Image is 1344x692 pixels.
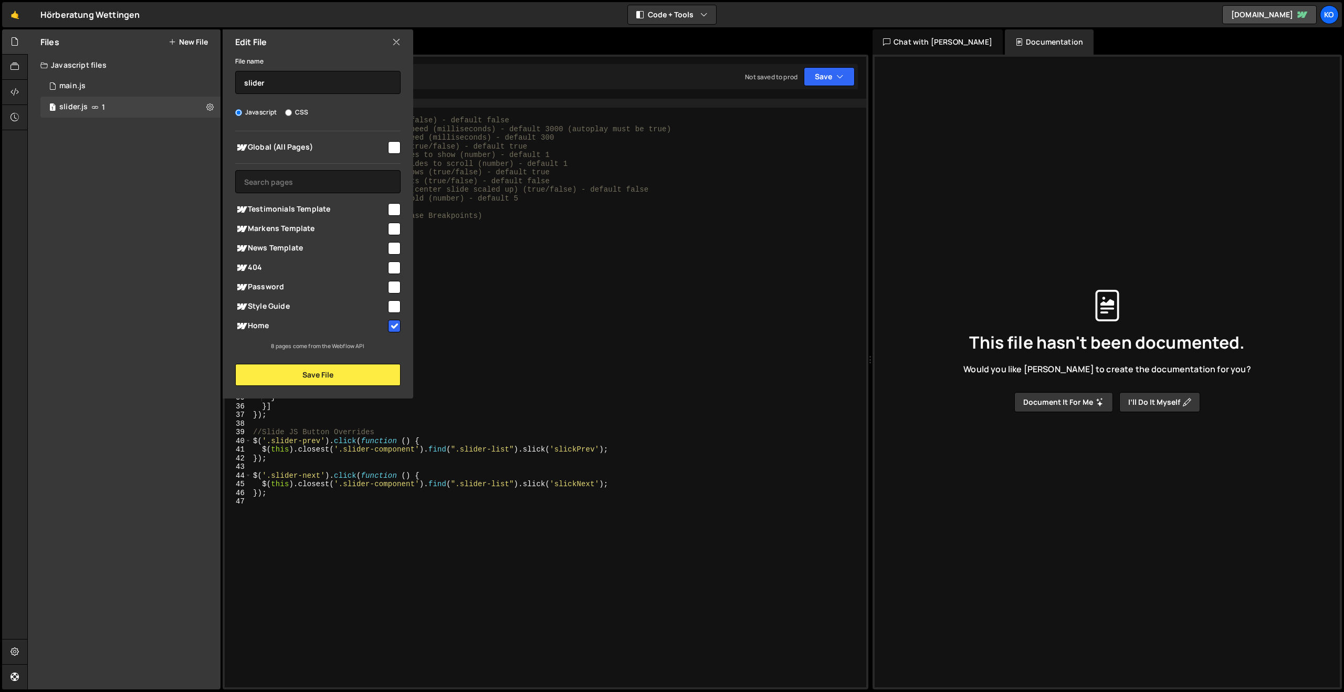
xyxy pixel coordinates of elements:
div: 36 [225,402,251,411]
input: Search pages [235,170,401,193]
div: Chat with [PERSON_NAME] [873,29,1003,55]
a: KO [1320,5,1339,24]
div: 39 [225,428,251,437]
div: Javascript files [28,55,220,76]
h2: Files [40,36,59,48]
div: 41 [225,445,251,454]
div: 43 [225,463,251,471]
span: Home [235,320,386,332]
div: main.js [59,81,86,91]
span: Testimonials Template [235,203,386,216]
div: slider.js [59,102,88,112]
span: Password [235,281,386,293]
a: [DOMAIN_NAME] [1222,5,1317,24]
button: I’ll do it myself [1119,392,1200,412]
input: Javascript [235,109,242,116]
div: 42 [225,454,251,463]
span: Markens Template [235,223,386,235]
a: 🤙 [2,2,28,27]
div: 46 [225,489,251,498]
button: Document it for me [1014,392,1113,412]
div: Hörberatung Wettingen [40,8,140,21]
span: Style Guide [235,300,386,313]
div: 37 [225,411,251,420]
div: 47 [225,497,251,506]
input: CSS [285,109,292,116]
div: 16629/45301.js [40,97,220,118]
div: Not saved to prod [745,72,797,81]
span: 404 [235,261,386,274]
span: Global (All Pages) [235,141,386,154]
button: Save File [235,364,401,386]
span: 1 [49,104,56,112]
div: 38 [225,420,251,428]
div: Documentation [1005,29,1094,55]
div: 44 [225,471,251,480]
small: 8 pages come from the Webflow API [271,342,364,350]
label: CSS [285,107,308,118]
div: 16629/45300.js [40,76,220,97]
button: New File [169,38,208,46]
span: Would you like [PERSON_NAME] to create the documentation for you? [963,363,1251,375]
span: This file hasn't been documented. [969,334,1245,351]
h2: Edit File [235,36,267,48]
button: Code + Tools [628,5,716,24]
span: 1 [102,103,105,111]
div: 40 [225,437,251,446]
div: 45 [225,480,251,489]
span: News Template [235,242,386,255]
button: Save [804,67,855,86]
label: File name [235,56,264,67]
label: Javascript [235,107,277,118]
input: Name [235,71,401,94]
